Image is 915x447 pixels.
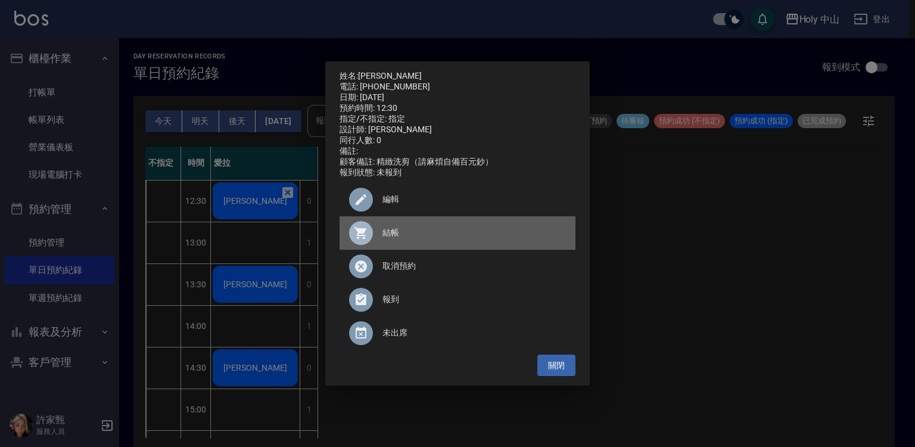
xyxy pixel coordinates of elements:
[382,327,566,339] span: 未出席
[340,216,575,250] a: 結帳
[340,125,575,135] div: 設計師: [PERSON_NAME]
[340,71,575,82] p: 姓名:
[340,157,575,167] div: 顧客備註: 精緻洗剪（請麻煩自備百元鈔）
[382,226,566,239] span: 結帳
[340,82,575,92] div: 電話: [PHONE_NUMBER]
[340,103,575,114] div: 預約時間: 12:30
[340,183,575,216] div: 編輯
[382,260,566,272] span: 取消預約
[340,250,575,283] div: 取消預約
[340,146,575,157] div: 備註:
[382,193,566,206] span: 編輯
[340,167,575,178] div: 報到狀態: 未報到
[382,293,566,306] span: 報到
[340,114,575,125] div: 指定/不指定: 指定
[358,71,422,80] a: [PERSON_NAME]
[340,283,575,316] div: 報到
[340,316,575,350] div: 未出席
[340,92,575,103] div: 日期: [DATE]
[340,135,575,146] div: 同行人數: 0
[537,355,575,377] button: 關閉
